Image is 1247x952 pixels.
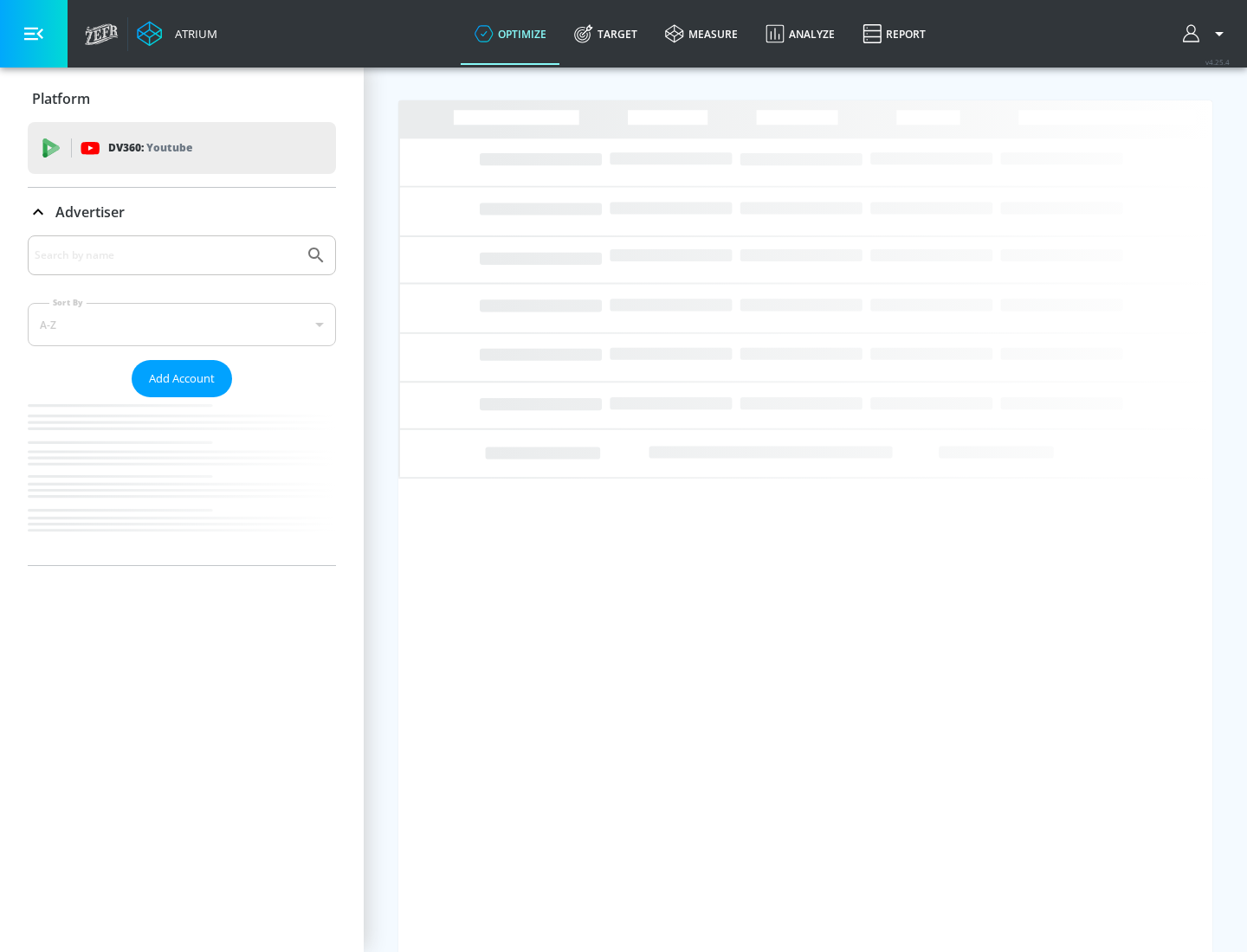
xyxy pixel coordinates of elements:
span: v 4.25.4 [1205,57,1230,67]
a: Atrium [137,21,217,47]
a: measure [651,3,752,65]
a: Target [560,3,651,65]
div: Advertiser [28,235,336,565]
p: Advertiser [55,203,125,222]
label: Sort By [49,297,87,308]
span: Add Account [149,369,215,389]
input: Search by name [35,244,297,267]
div: A-Z [28,303,336,346]
p: DV360: [108,138,192,158]
a: optimize [461,3,560,65]
a: Report [849,3,940,65]
div: Advertiser [28,188,336,236]
button: Add Account [132,360,232,397]
nav: list of Advertiser [28,397,336,565]
div: Platform [28,74,336,123]
div: DV360: Youtube [28,122,336,174]
div: Atrium [168,26,217,42]
p: Platform [32,89,90,108]
p: Youtube [146,138,192,157]
a: Analyze [752,3,849,65]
